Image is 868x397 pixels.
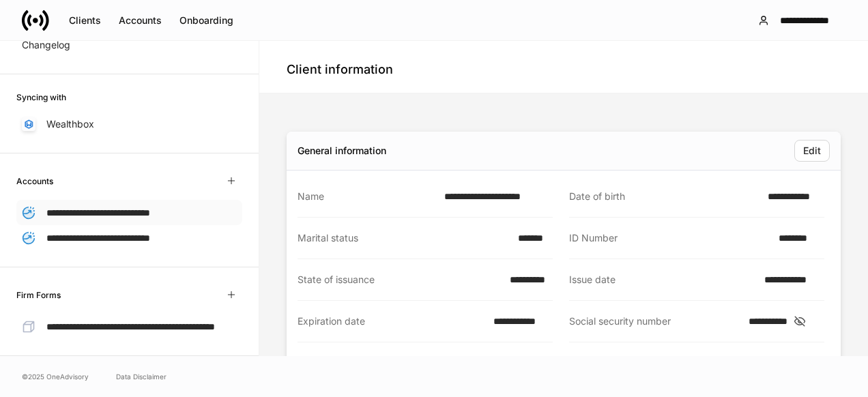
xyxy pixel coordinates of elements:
[569,273,756,286] div: Issue date
[16,91,66,104] h6: Syncing with
[298,273,502,286] div: State of issuance
[569,314,740,328] div: Social security number
[569,231,770,245] div: ID Number
[298,231,510,245] div: Marital status
[794,140,830,162] button: Edit
[119,14,162,27] div: Accounts
[298,314,485,328] div: Expiration date
[287,61,393,78] h4: Client information
[298,144,386,158] div: General information
[116,371,167,382] a: Data Disclaimer
[16,33,242,57] a: Changelog
[69,14,101,27] div: Clients
[16,175,53,188] h6: Accounts
[16,289,61,302] h6: Firm Forms
[298,190,436,203] div: Name
[171,10,242,31] button: Onboarding
[803,144,821,158] div: Edit
[22,38,70,52] p: Changelog
[22,371,89,382] span: © 2025 OneAdvisory
[110,10,171,31] button: Accounts
[60,10,110,31] button: Clients
[16,112,242,136] a: Wealthbox
[179,14,233,27] div: Onboarding
[46,117,94,131] p: Wealthbox
[569,190,759,203] div: Date of birth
